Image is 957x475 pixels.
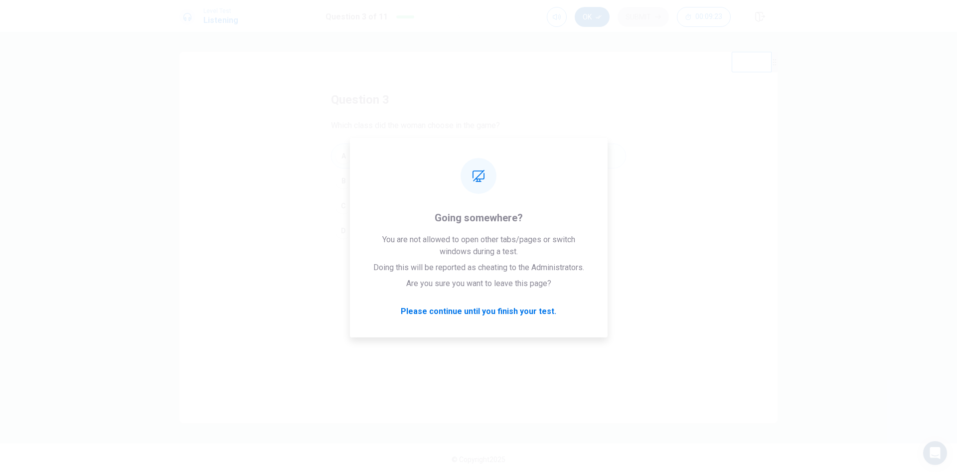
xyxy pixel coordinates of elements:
span: Warrior [355,225,380,237]
button: BMage [331,168,626,193]
span: Ranger [355,150,380,162]
span: © Copyright 2025 [452,456,505,464]
h1: Question 3 of 11 [325,11,388,23]
span: Which class did the woman choose in the game? [331,120,500,132]
span: Level Test [203,7,238,14]
span: Mage [355,175,375,187]
div: B [335,173,351,189]
div: Open Intercom Messenger [923,441,947,465]
button: DWarrior [331,218,626,243]
div: A [335,148,351,164]
span: 00:09:23 [695,13,722,21]
button: 00:09:23 [677,7,731,27]
button: CHealer [331,193,626,218]
h4: question 3 [331,92,389,108]
h1: Listening [203,14,238,26]
div: D [335,223,351,239]
div: C [335,198,351,214]
span: Healer [355,200,378,212]
button: Ok [575,7,610,27]
button: ARanger [331,144,626,168]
